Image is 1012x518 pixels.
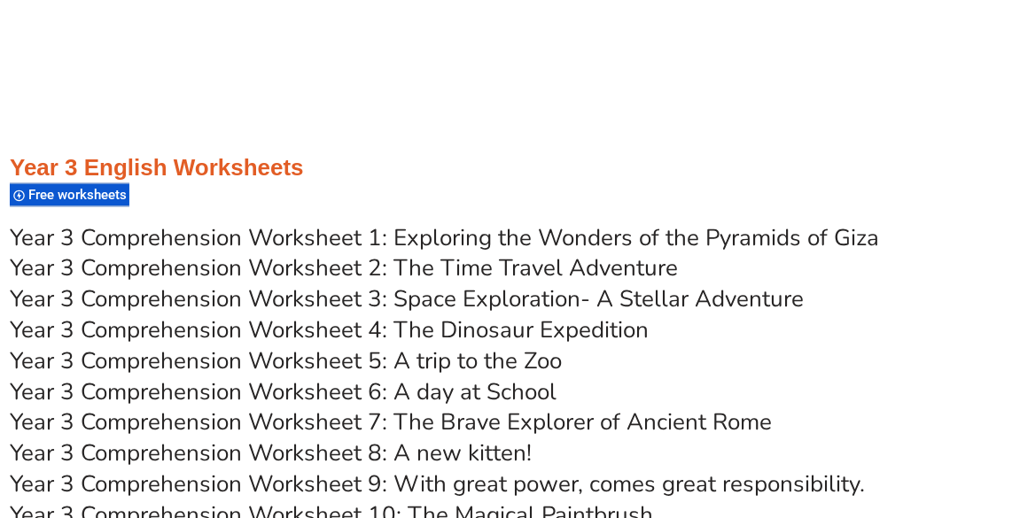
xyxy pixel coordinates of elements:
a: Year 3 Comprehension Worksheet 4: The Dinosaur Expedition [10,315,649,346]
div: Free worksheets [10,183,129,207]
span: Free worksheets [28,188,132,204]
iframe: Chat Widget [923,433,1012,518]
a: Year 3 Comprehension Worksheet 2: The Time Travel Adventure [10,253,678,284]
h3: Year 3 English Worksheets [10,154,1002,184]
a: Year 3 Comprehension Worksheet 7: The Brave Explorer of Ancient Rome [10,407,772,438]
a: Year 3 Comprehension Worksheet 9: With great power, comes great responsibility. [10,469,865,500]
a: Year 3 Comprehension Worksheet 8: A new kitten! [10,438,532,469]
a: Year 3 Comprehension Worksheet 6: A day at School [10,377,557,408]
a: Year 3 Comprehension Worksheet 3: Space Exploration- A Stellar Adventure [10,284,804,315]
a: Year 3 Comprehension Worksheet 1: Exploring the Wonders of the Pyramids of Giza [10,223,879,254]
a: Year 3 Comprehension Worksheet 5: A trip to the Zoo [10,346,562,377]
